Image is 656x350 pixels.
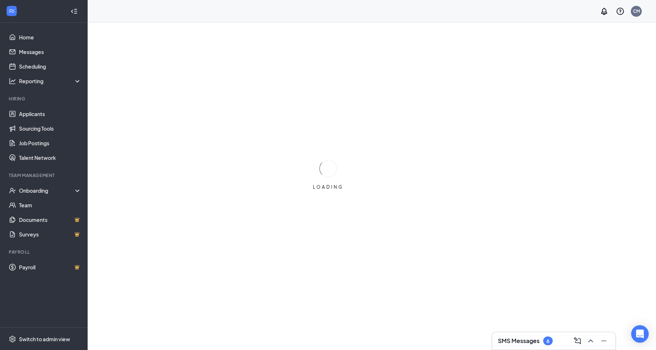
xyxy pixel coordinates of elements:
button: ChevronUp [585,335,596,347]
svg: Settings [9,335,16,343]
div: Open Intercom Messenger [631,325,649,343]
a: Home [19,30,81,45]
svg: Minimize [599,336,608,345]
svg: ChevronUp [586,336,595,345]
svg: QuestionInfo [616,7,625,16]
div: Reporting [19,77,82,85]
svg: Collapse [70,8,78,15]
div: CM [633,8,640,14]
a: Sourcing Tools [19,121,81,136]
a: DocumentsCrown [19,212,81,227]
div: Team Management [9,172,80,178]
a: Messages [19,45,81,59]
div: 6 [546,338,549,344]
div: Onboarding [19,187,75,194]
svg: WorkstreamLogo [8,7,15,15]
a: Job Postings [19,136,81,150]
a: Scheduling [19,59,81,74]
svg: Notifications [600,7,609,16]
a: Applicants [19,107,81,121]
svg: ComposeMessage [573,336,582,345]
div: LOADING [310,184,346,190]
button: Minimize [598,335,610,347]
a: Team [19,198,81,212]
div: Payroll [9,249,80,255]
svg: Analysis [9,77,16,85]
svg: UserCheck [9,187,16,194]
a: Talent Network [19,150,81,165]
div: Switch to admin view [19,335,70,343]
a: SurveysCrown [19,227,81,242]
button: ComposeMessage [572,335,583,347]
a: PayrollCrown [19,260,81,274]
h3: SMS Messages [498,337,540,345]
div: Hiring [9,96,80,102]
